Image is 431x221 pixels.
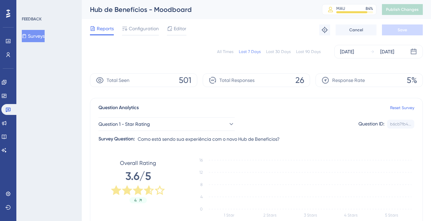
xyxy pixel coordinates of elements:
span: Total Responses [219,76,255,84]
span: Como está sendo sua experiência com o novo Hub de Benefícios? [138,135,280,143]
text: 1 Star [224,213,234,218]
span: Save [398,27,407,33]
span: Total Seen [107,76,129,84]
div: 84 % [366,6,373,11]
div: Question ID: [358,120,384,129]
text: 3 Stars [304,213,317,218]
text: 5 Stars [385,213,398,218]
span: 3.6/5 [125,169,151,184]
span: Editor [174,24,186,33]
button: Save [382,24,423,35]
div: [DATE] [340,48,354,56]
div: [DATE] [380,48,394,56]
span: Overall Rating [120,159,156,167]
div: Last 7 Days [239,49,261,54]
div: Last 90 Days [296,49,321,54]
span: 5% [407,75,417,86]
tspan: 4 [200,194,203,199]
button: Cancel [336,24,376,35]
div: Survey Question: [98,135,135,143]
span: Publish Changes [386,7,419,12]
div: FEEDBACK [22,16,42,22]
span: Reports [97,24,114,33]
tspan: 8 [200,182,203,187]
div: Last 30 Days [266,49,291,54]
button: Publish Changes [382,4,423,15]
tspan: 16 [199,158,203,163]
span: 4 [134,198,137,203]
span: Cancel [349,27,363,33]
span: Response Rate [332,76,365,84]
span: Question Analytics [98,104,139,112]
div: All Times [217,49,233,54]
button: Question 1 - Star Rating [98,117,235,131]
tspan: 12 [199,170,203,175]
tspan: 0 [200,207,203,211]
div: MAU [336,6,345,11]
span: 26 [295,75,304,86]
text: 4 Stars [344,213,357,218]
span: Question 1 - Star Rating [98,120,150,128]
span: Configuration [129,24,159,33]
span: 501 [179,75,191,86]
a: Reset Survey [390,105,414,111]
div: Hub de Benefícios - Moodboard [90,5,305,14]
div: b6cb7fb4... [390,121,411,127]
button: Surveys [22,30,45,42]
text: 2 Stars [263,213,276,218]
